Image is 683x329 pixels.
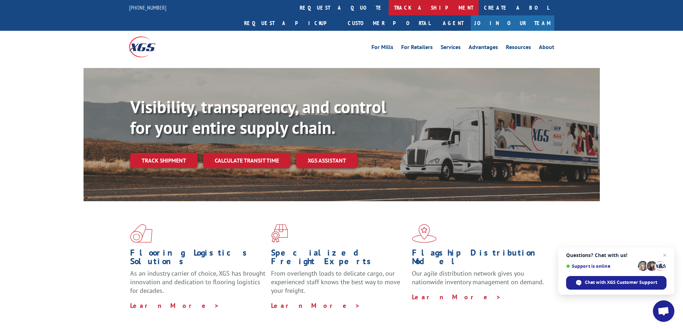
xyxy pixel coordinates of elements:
[130,153,198,168] a: Track shipment
[566,276,667,290] div: Chat with XGS Customer Support
[239,15,342,31] a: Request a pickup
[296,153,357,168] a: XGS ASSISTANT
[271,248,407,269] h1: Specialized Freight Experts
[412,224,437,243] img: xgs-icon-flagship-distribution-model-red
[566,263,635,269] span: Support is online
[506,44,531,52] a: Resources
[130,269,265,295] span: As an industry carrier of choice, XGS has brought innovation and dedication to flooring logistics...
[371,44,393,52] a: For Mills
[585,279,657,286] span: Chat with XGS Customer Support
[130,96,386,139] b: Visibility, transparency, and control for your entire supply chain.
[271,224,288,243] img: xgs-icon-focused-on-flooring-red
[271,301,360,310] a: Learn More >
[469,44,498,52] a: Advantages
[566,252,667,258] span: Questions? Chat with us!
[539,44,554,52] a: About
[401,44,433,52] a: For Retailers
[653,300,674,322] div: Open chat
[342,15,436,31] a: Customer Portal
[471,15,554,31] a: Join Our Team
[412,269,544,286] span: Our agile distribution network gives you nationwide inventory management on demand.
[660,251,669,260] span: Close chat
[412,248,547,269] h1: Flagship Distribution Model
[130,224,152,243] img: xgs-icon-total-supply-chain-intelligence-red
[203,153,290,168] a: Calculate transit time
[271,269,407,301] p: From overlength loads to delicate cargo, our experienced staff knows the best way to move your fr...
[441,44,461,52] a: Services
[130,301,219,310] a: Learn More >
[129,4,166,11] a: [PHONE_NUMBER]
[436,15,471,31] a: Agent
[412,293,501,301] a: Learn More >
[130,248,266,269] h1: Flooring Logistics Solutions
